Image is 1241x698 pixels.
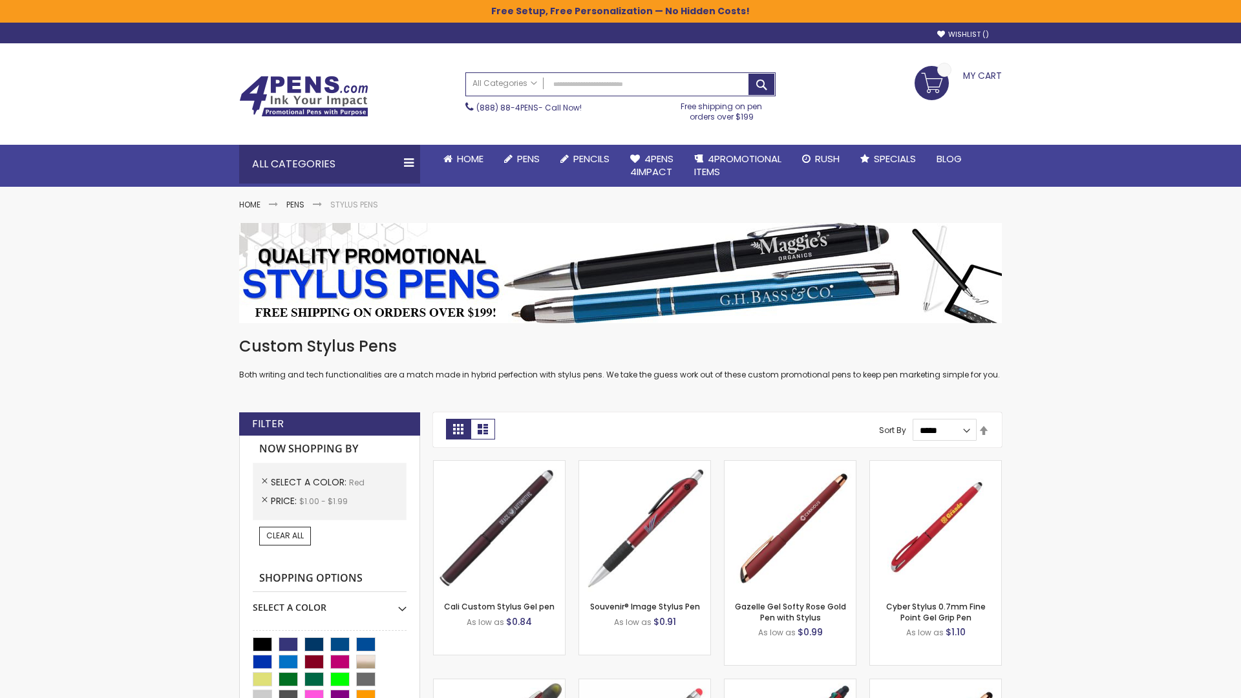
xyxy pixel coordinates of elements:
a: Souvenir® Image Stylus Pen [590,601,700,612]
a: Pencils [550,145,620,173]
div: Select A Color [253,592,407,614]
span: Clear All [266,530,304,541]
span: 4Pens 4impact [630,152,674,178]
span: All Categories [472,78,537,89]
span: Specials [874,152,916,165]
a: Cali Custom Stylus Gel pen-Red [434,460,565,471]
a: Cyber Stylus 0.7mm Fine Point Gel Grip Pen-Red [870,460,1001,471]
img: Stylus Pens [239,223,1002,323]
a: Pens [494,145,550,173]
div: Free shipping on pen orders over $199 [668,96,776,122]
img: Souvenir® Image Stylus Pen-Red [579,461,710,592]
span: $0.99 [798,626,823,639]
span: $1.10 [946,626,966,639]
a: Islander Softy Gel with Stylus - ColorJet Imprint-Red [579,679,710,690]
a: 4PROMOTIONALITEMS [684,145,792,187]
img: Gazelle Gel Softy Rose Gold Pen with Stylus-Red [725,461,856,592]
h1: Custom Stylus Pens [239,336,1002,357]
span: Red [349,477,365,488]
a: Pens [286,199,304,210]
a: Orbitor 4 Color Assorted Ink Metallic Stylus Pens-Red [725,679,856,690]
span: Pencils [573,152,610,165]
strong: Now Shopping by [253,436,407,463]
span: Blog [937,152,962,165]
a: Cyber Stylus 0.7mm Fine Point Gel Grip Pen [886,601,986,622]
span: $1.00 - $1.99 [299,496,348,507]
span: Pens [517,152,540,165]
a: Gazelle Gel Softy Rose Gold Pen with Stylus-Red [725,460,856,471]
a: Blog [926,145,972,173]
div: All Categories [239,145,420,184]
span: As low as [758,627,796,638]
a: Home [433,145,494,173]
a: Home [239,199,260,210]
a: Clear All [259,527,311,545]
span: 4PROMOTIONAL ITEMS [694,152,781,178]
a: Wishlist [937,30,989,39]
a: Specials [850,145,926,173]
span: - Call Now! [476,102,582,113]
span: As low as [614,617,652,628]
span: $0.91 [653,615,676,628]
img: 4Pens Custom Pens and Promotional Products [239,76,368,117]
img: Cali Custom Stylus Gel pen-Red [434,461,565,592]
a: Gazelle Gel Softy Rose Gold Pen with Stylus - ColorJet-Red [870,679,1001,690]
a: Rush [792,145,850,173]
strong: Filter [252,417,284,431]
a: Cali Custom Stylus Gel pen [444,601,555,612]
a: All Categories [466,73,544,94]
a: 4Pens4impact [620,145,684,187]
img: Cyber Stylus 0.7mm Fine Point Gel Grip Pen-Red [870,461,1001,592]
strong: Shopping Options [253,565,407,593]
span: As low as [467,617,504,628]
a: Souvenir® Jalan Highlighter Stylus Pen Combo-Red [434,679,565,690]
label: Sort By [879,425,906,436]
span: $0.84 [506,615,532,628]
strong: Grid [446,419,471,439]
a: Souvenir® Image Stylus Pen-Red [579,460,710,471]
span: Price [271,494,299,507]
div: Both writing and tech functionalities are a match made in hybrid perfection with stylus pens. We ... [239,336,1002,381]
span: Select A Color [271,476,349,489]
a: (888) 88-4PENS [476,102,538,113]
span: Rush [815,152,840,165]
strong: Stylus Pens [330,199,378,210]
a: Gazelle Gel Softy Rose Gold Pen with Stylus [735,601,846,622]
span: Home [457,152,483,165]
span: As low as [906,627,944,638]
